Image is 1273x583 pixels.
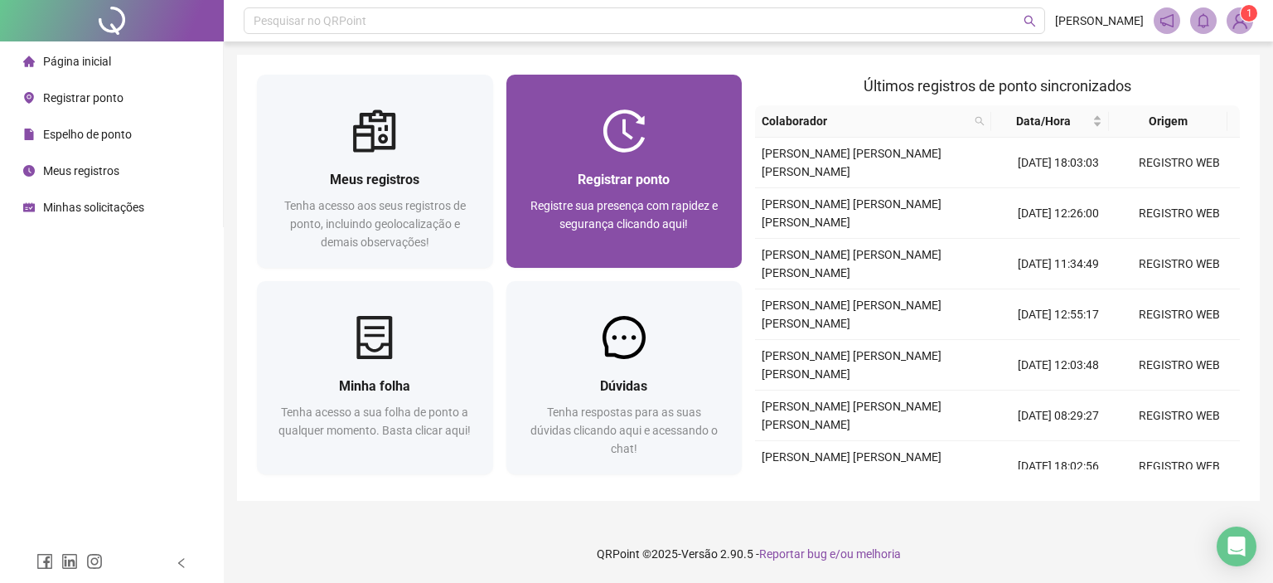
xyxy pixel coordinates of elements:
[998,188,1119,239] td: [DATE] 12:26:00
[61,553,78,570] span: linkedin
[506,75,743,268] a: Registrar pontoRegistre sua presença com rapidez e segurança clicando aqui!
[257,281,493,474] a: Minha folhaTenha acesso a sua folha de ponto a qualquer momento. Basta clicar aqui!
[998,239,1119,289] td: [DATE] 11:34:49
[998,112,1089,130] span: Data/Hora
[1227,8,1252,33] img: 94131
[23,92,35,104] span: environment
[86,553,103,570] span: instagram
[43,164,119,177] span: Meus registros
[176,557,187,569] span: left
[600,378,647,394] span: Dúvidas
[762,349,941,381] span: [PERSON_NAME] [PERSON_NAME] [PERSON_NAME]
[762,400,941,431] span: [PERSON_NAME] [PERSON_NAME] [PERSON_NAME]
[578,172,670,187] span: Registrar ponto
[1119,340,1240,391] td: REGISTRO WEB
[998,289,1119,340] td: [DATE] 12:55:17
[1217,527,1256,566] div: Open Intercom Messenger
[339,378,410,394] span: Minha folha
[998,340,1119,391] td: [DATE] 12:03:48
[1119,289,1240,340] td: REGISTRO WEB
[1119,441,1240,492] td: REGISTRO WEB
[1246,7,1252,19] span: 1
[998,391,1119,441] td: [DATE] 08:29:27
[23,56,35,67] span: home
[257,75,493,268] a: Meus registrosTenha acesso aos seus registros de ponto, incluindo geolocalização e demais observa...
[762,197,941,229] span: [PERSON_NAME] [PERSON_NAME] [PERSON_NAME]
[43,55,111,68] span: Página inicial
[1055,12,1144,30] span: [PERSON_NAME]
[762,147,941,178] span: [PERSON_NAME] [PERSON_NAME] [PERSON_NAME]
[1119,391,1240,441] td: REGISTRO WEB
[1196,13,1211,28] span: bell
[762,450,941,482] span: [PERSON_NAME] [PERSON_NAME] [PERSON_NAME]
[762,248,941,279] span: [PERSON_NAME] [PERSON_NAME] [PERSON_NAME]
[864,77,1131,95] span: Últimos registros de ponto sincronizados
[36,553,53,570] span: facebook
[330,172,419,187] span: Meus registros
[1109,105,1227,138] th: Origem
[43,201,144,214] span: Minhas solicitações
[1159,13,1174,28] span: notification
[991,105,1109,138] th: Data/Hora
[1119,138,1240,188] td: REGISTRO WEB
[975,116,985,126] span: search
[1119,188,1240,239] td: REGISTRO WEB
[23,202,35,213] span: schedule
[762,299,941,330] span: [PERSON_NAME] [PERSON_NAME] [PERSON_NAME]
[23,129,35,140] span: file
[506,281,743,474] a: DúvidasTenha respostas para as suas dúvidas clicando aqui e acessando o chat!
[224,525,1273,583] footer: QRPoint © 2025 - 2.90.5 -
[43,91,123,104] span: Registrar ponto
[681,547,718,561] span: Versão
[278,406,471,437] span: Tenha acesso a sua folha de ponto a qualquer momento. Basta clicar aqui!
[971,109,988,134] span: search
[1024,15,1036,27] span: search
[530,406,718,455] span: Tenha respostas para as suas dúvidas clicando aqui e acessando o chat!
[1241,5,1257,22] sup: Atualize o seu contato no menu Meus Dados
[1119,239,1240,289] td: REGISTRO WEB
[530,199,718,231] span: Registre sua presença com rapidez e segurança clicando aqui!
[762,112,968,130] span: Colaborador
[43,128,132,141] span: Espelho de ponto
[23,165,35,177] span: clock-circle
[284,199,466,249] span: Tenha acesso aos seus registros de ponto, incluindo geolocalização e demais observações!
[759,547,901,561] span: Reportar bug e/ou melhoria
[998,138,1119,188] td: [DATE] 18:03:03
[998,441,1119,492] td: [DATE] 18:02:56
